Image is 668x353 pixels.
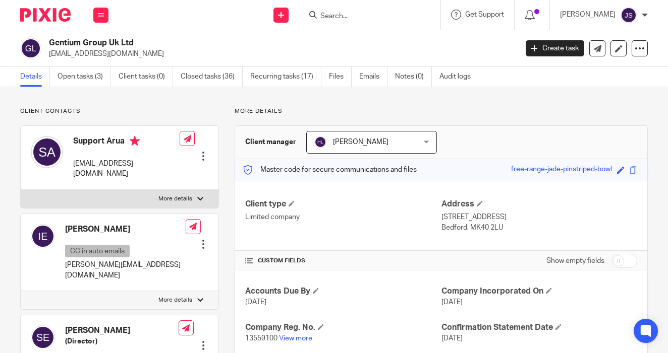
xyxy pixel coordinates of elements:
[245,212,441,222] p: Limited company
[31,136,63,168] img: svg%3E
[395,67,432,87] a: Notes (0)
[65,245,130,257] p: CC in auto emails
[65,325,179,336] h4: [PERSON_NAME]
[511,164,612,176] div: free-range-jade-pinstriped-bowl
[250,67,321,87] a: Recurring tasks (17)
[245,322,441,333] h4: Company Reg. No.
[130,136,140,146] i: Primary
[119,67,173,87] a: Client tasks (0)
[245,335,277,342] span: 13559100
[441,322,637,333] h4: Confirmation Statement Date
[73,159,180,179] p: [EMAIL_ADDRESS][DOMAIN_NAME]
[465,11,504,18] span: Get Support
[58,67,111,87] a: Open tasks (3)
[441,286,637,297] h4: Company Incorporated On
[329,67,352,87] a: Files
[20,38,41,59] img: svg%3E
[235,107,648,115] p: More details
[31,325,55,349] img: svg%3E
[20,8,71,22] img: Pixie
[65,224,186,235] h4: [PERSON_NAME]
[245,137,296,147] h3: Client manager
[243,165,417,175] p: Master code for secure communications and files
[314,136,326,148] img: svg%3E
[245,299,266,306] span: [DATE]
[73,136,180,149] h4: Support Arua
[158,195,192,203] p: More details
[20,67,50,87] a: Details
[49,49,511,59] p: [EMAIL_ADDRESS][DOMAIN_NAME]
[560,10,616,20] p: [PERSON_NAME]
[441,212,637,222] p: [STREET_ADDRESS]
[245,199,441,209] h4: Client type
[279,335,312,342] a: View more
[546,256,604,266] label: Show empty fields
[65,260,186,280] p: [PERSON_NAME][EMAIL_ADDRESS][DOMAIN_NAME]
[181,67,243,87] a: Closed tasks (36)
[49,38,418,48] h2: Gentium Group Uk Ltd
[441,335,463,342] span: [DATE]
[245,286,441,297] h4: Accounts Due By
[526,40,584,56] a: Create task
[245,257,441,265] h4: CUSTOM FIELDS
[359,67,387,87] a: Emails
[158,296,192,304] p: More details
[333,138,388,146] span: [PERSON_NAME]
[20,107,219,115] p: Client contacts
[439,67,478,87] a: Audit logs
[441,299,463,306] span: [DATE]
[441,199,637,209] h4: Address
[319,12,410,21] input: Search
[441,223,637,233] p: Bedford, MK40 2LU
[621,7,637,23] img: svg%3E
[65,336,179,346] h5: (Director)
[31,224,55,248] img: svg%3E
